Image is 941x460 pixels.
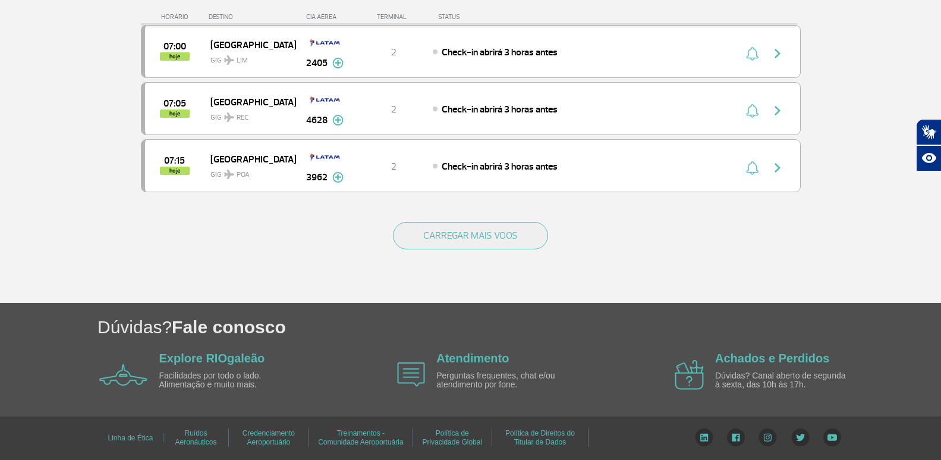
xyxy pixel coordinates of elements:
img: Instagram [759,428,777,446]
img: mais-info-painel-voo.svg [332,172,344,183]
a: Política de Privacidade Global [422,425,482,450]
div: TERMINAL [355,13,432,21]
img: airplane icon [675,360,704,390]
span: REC [237,112,248,123]
a: Treinamentos - Comunidade Aeroportuária [318,425,403,450]
img: Twitter [791,428,810,446]
span: 3962 [306,170,328,184]
img: YouTube [823,428,841,446]
span: 2025-08-26 07:15:00 [164,157,185,165]
span: 2025-08-26 07:05:00 [163,99,186,108]
span: 2025-08-26 07:00:00 [163,42,186,51]
span: 2405 [306,56,328,70]
h1: Dúvidas? [97,315,941,339]
span: 2 [391,46,396,58]
span: GIG [210,49,287,66]
a: Política de Direitos do Titular de Dados [505,425,575,450]
img: seta-direita-painel-voo.svg [770,104,785,118]
span: LIM [237,55,248,66]
p: Facilidades por todo o lado. Alimentação e muito mais. [159,371,296,390]
img: sino-painel-voo.svg [746,104,759,118]
img: seta-direita-painel-voo.svg [770,46,785,61]
a: Explore RIOgaleão [159,352,265,365]
p: Dúvidas? Canal aberto de segunda à sexta, das 10h às 17h. [715,371,852,390]
span: hoje [160,167,190,175]
a: Achados e Perdidos [715,352,829,365]
div: HORÁRIO [144,13,209,21]
span: Fale conosco [172,317,286,337]
span: [GEOGRAPHIC_DATA] [210,151,287,167]
a: Atendimento [436,352,509,365]
span: GIG [210,106,287,123]
div: CIA AÉREA [295,13,355,21]
a: Linha de Ética [108,430,153,446]
img: destiny_airplane.svg [224,55,234,65]
span: Check-in abrirá 3 horas antes [442,161,558,173]
span: hoje [160,52,190,61]
img: mais-info-painel-voo.svg [332,58,344,68]
a: Ruídos Aeronáuticos [175,425,216,450]
img: sino-painel-voo.svg [746,46,759,61]
span: [GEOGRAPHIC_DATA] [210,94,287,109]
div: STATUS [432,13,529,21]
span: 4628 [306,113,328,127]
div: Plugin de acessibilidade da Hand Talk. [916,119,941,171]
img: destiny_airplane.svg [224,112,234,122]
p: Perguntas frequentes, chat e/ou atendimento por fone. [436,371,573,390]
button: CARREGAR MAIS VOOS [393,222,548,249]
img: LinkedIn [695,428,713,446]
button: Abrir tradutor de língua de sinais. [916,119,941,145]
span: GIG [210,163,287,180]
span: hoje [160,109,190,118]
span: Check-in abrirá 3 horas antes [442,104,558,115]
img: seta-direita-painel-voo.svg [770,161,785,175]
span: Check-in abrirá 3 horas antes [442,46,558,58]
div: DESTINO [209,13,295,21]
span: 2 [391,161,396,173]
img: mais-info-painel-voo.svg [332,115,344,126]
img: airplane icon [99,364,147,386]
img: destiny_airplane.svg [224,170,234,179]
img: airplane icon [397,362,425,387]
span: POA [237,170,250,180]
a: Credenciamento Aeroportuário [243,425,295,450]
span: [GEOGRAPHIC_DATA] [210,37,287,52]
img: Facebook [727,428,745,446]
button: Abrir recursos assistivos. [916,145,941,171]
span: 2 [391,104,396,115]
img: sino-painel-voo.svg [746,161,759,175]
